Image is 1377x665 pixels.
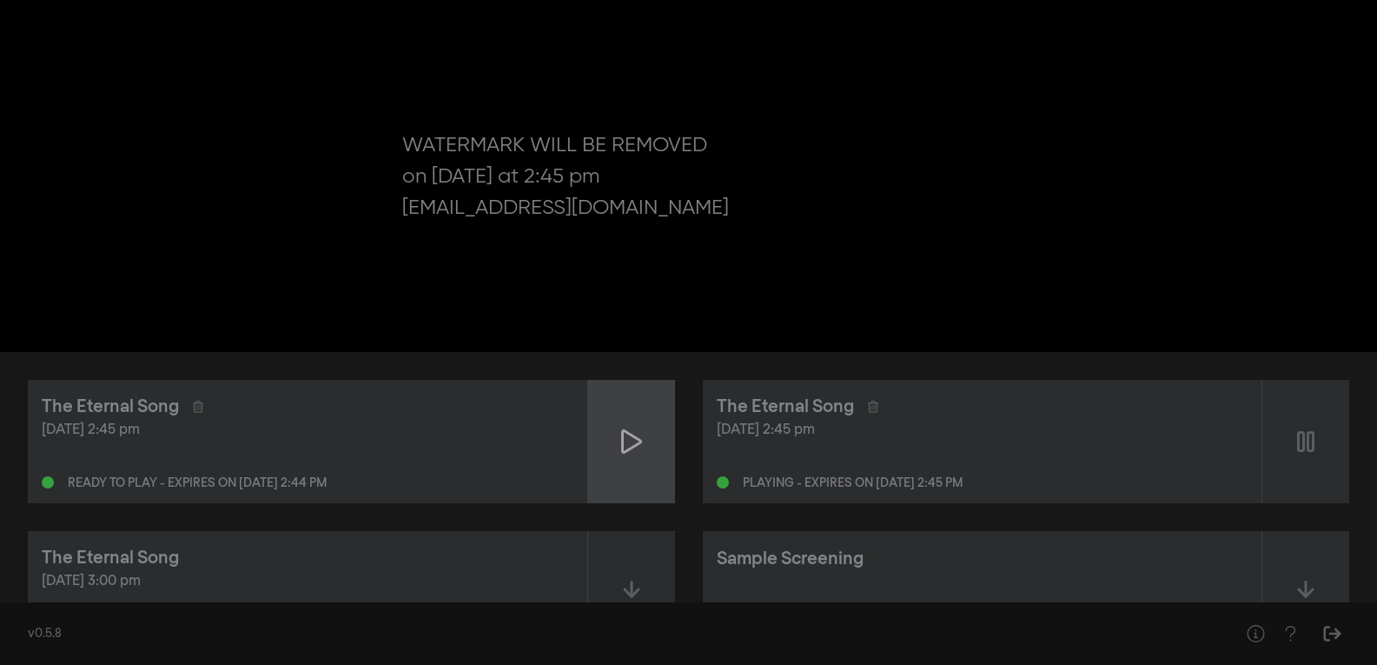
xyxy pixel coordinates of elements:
[717,394,854,420] div: The Eternal Song
[28,625,1203,643] div: v0.5.8
[42,571,573,592] div: [DATE] 3:00 pm
[42,420,573,441] div: [DATE] 2:45 pm
[743,477,963,489] div: Playing - expires on [DATE] 2:45 pm
[1238,616,1273,651] button: Help
[42,545,179,571] div: The Eternal Song
[42,394,179,420] div: The Eternal Song
[1273,616,1307,651] button: Help
[717,420,1248,441] div: [DATE] 2:45 pm
[717,546,864,572] div: Sample Screening
[68,477,327,489] div: Ready to play - expires on [DATE] 2:44 pm
[1314,616,1349,651] button: Sign Out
